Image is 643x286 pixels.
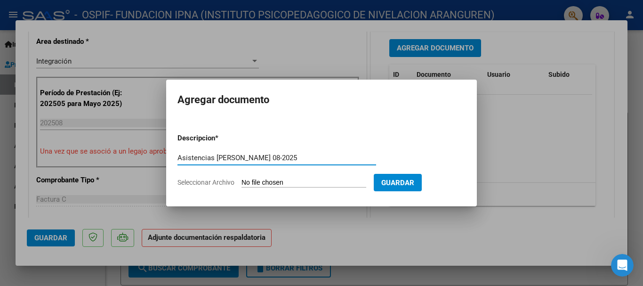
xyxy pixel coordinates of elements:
[177,91,466,109] h2: Agregar documento
[611,254,634,277] iframe: Intercom live chat
[381,179,414,187] span: Guardar
[177,179,234,186] span: Seleccionar Archivo
[177,133,264,144] p: Descripcion
[374,174,422,191] button: Guardar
